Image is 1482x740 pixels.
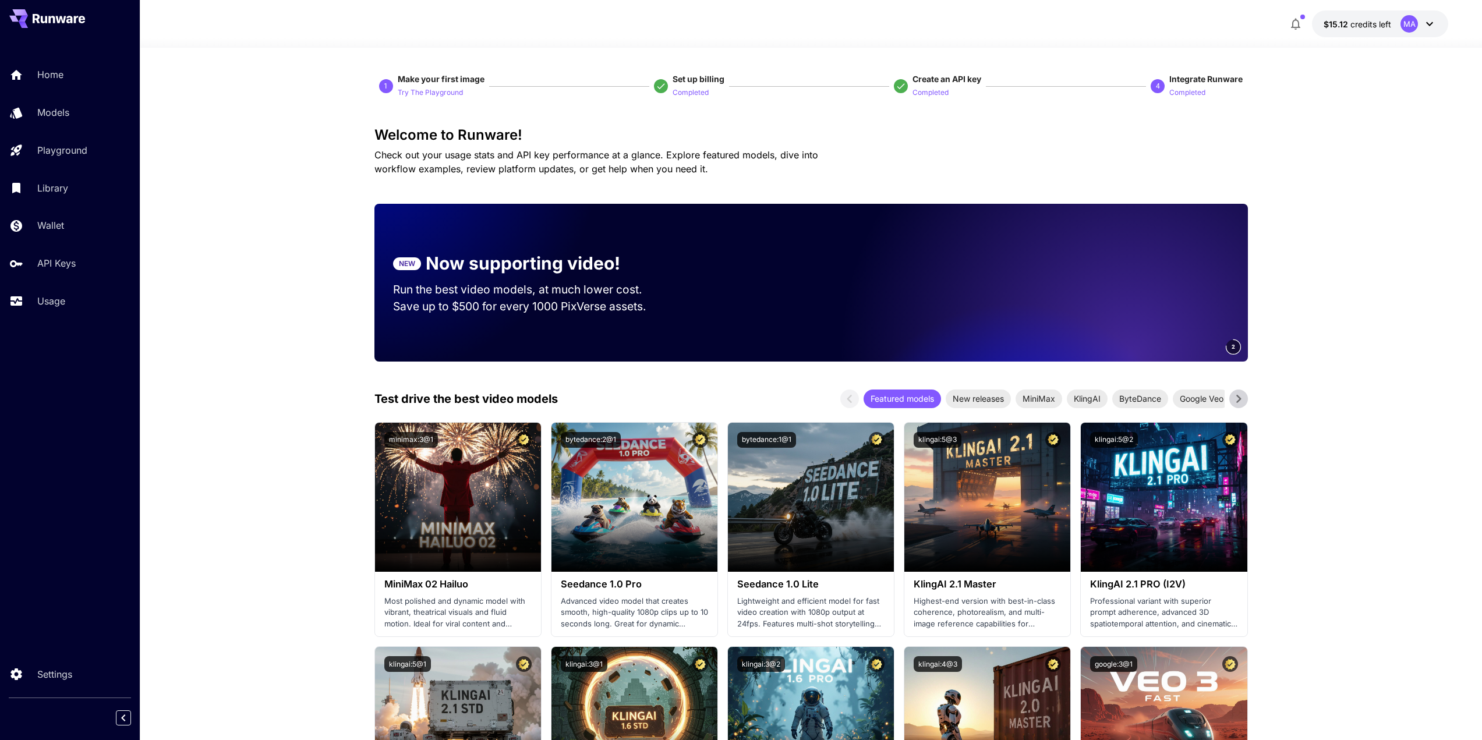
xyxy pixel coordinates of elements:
span: credits left [1350,19,1391,29]
button: klingai:4@3 [914,656,962,672]
span: Set up billing [673,74,724,84]
button: Completed [673,85,709,99]
div: MiniMax [1016,390,1062,408]
button: bytedance:2@1 [561,432,621,448]
p: Professional variant with superior prompt adherence, advanced 3D spatiotemporal attention, and ci... [1090,596,1237,630]
iframe: Chat Widget [1424,684,1482,740]
p: Settings [37,667,72,681]
img: alt [551,423,717,572]
p: Playground [37,143,87,157]
p: Completed [673,87,709,98]
span: $15.12 [1324,19,1350,29]
div: Collapse sidebar [125,707,140,728]
span: Make your first image [398,74,484,84]
h3: KlingAI 2.1 Master [914,579,1061,590]
button: klingai:5@2 [1090,432,1138,448]
button: klingai:5@3 [914,432,961,448]
button: klingai:3@2 [737,656,785,672]
button: Certified Model – Vetted for best performance and includes a commercial license. [869,656,885,672]
span: Check out your usage stats and API key performance at a glance. Explore featured models, dive int... [374,149,818,175]
h3: Seedance 1.0 Lite [737,579,885,590]
div: KlingAI [1067,390,1108,408]
h3: Seedance 1.0 Pro [561,579,708,590]
span: Google Veo [1173,392,1230,405]
p: 1 [384,81,388,91]
button: minimax:3@1 [384,432,438,448]
p: Usage [37,294,65,308]
button: klingai:3@1 [561,656,607,672]
button: bytedance:1@1 [737,432,796,448]
h3: Welcome to Runware! [374,127,1248,143]
p: Home [37,68,63,82]
button: google:3@1 [1090,656,1137,672]
span: Create an API key [912,74,981,84]
button: Completed [1169,85,1205,99]
button: Certified Model – Vetted for best performance and includes a commercial license. [516,432,532,448]
p: Wallet [37,218,64,232]
span: Integrate Runware [1169,74,1243,84]
img: alt [728,423,894,572]
p: Completed [912,87,949,98]
p: Run the best video models, at much lower cost. [393,281,664,298]
button: Certified Model – Vetted for best performance and includes a commercial license. [1045,432,1061,448]
span: Featured models [864,392,941,405]
p: Completed [1169,87,1205,98]
img: alt [904,423,1070,572]
button: Certified Model – Vetted for best performance and includes a commercial license. [1222,656,1238,672]
div: Google Veo [1173,390,1230,408]
div: $15.11933 [1324,18,1391,30]
button: klingai:5@1 [384,656,431,672]
p: Lightweight and efficient model for fast video creation with 1080p output at 24fps. Features mult... [737,596,885,630]
button: Certified Model – Vetted for best performance and includes a commercial license. [869,432,885,448]
span: 2 [1232,342,1235,351]
button: Certified Model – Vetted for best performance and includes a commercial license. [516,656,532,672]
p: Most polished and dynamic model with vibrant, theatrical visuals and fluid motion. Ideal for vira... [384,596,532,630]
button: Certified Model – Vetted for best performance and includes a commercial license. [692,432,708,448]
span: ByteDance [1112,392,1168,405]
button: Certified Model – Vetted for best performance and includes a commercial license. [1045,656,1061,672]
div: New releases [946,390,1011,408]
button: Collapse sidebar [116,710,131,725]
div: MA [1400,15,1418,33]
img: alt [1081,423,1247,572]
p: NEW [399,259,415,269]
div: Featured models [864,390,941,408]
p: 4 [1156,81,1160,91]
img: alt [375,423,541,572]
p: Highest-end version with best-in-class coherence, photorealism, and multi-image reference capabil... [914,596,1061,630]
p: Test drive the best video models [374,390,558,408]
p: Library [37,181,68,195]
button: Completed [912,85,949,99]
button: Certified Model – Vetted for best performance and includes a commercial license. [692,656,708,672]
h3: MiniMax 02 Hailuo [384,579,532,590]
p: Now supporting video! [426,250,620,277]
p: API Keys [37,256,76,270]
p: Models [37,105,69,119]
span: KlingAI [1067,392,1108,405]
button: $15.11933MA [1312,10,1448,37]
h3: KlingAI 2.1 PRO (I2V) [1090,579,1237,590]
p: Try The Playground [398,87,463,98]
div: ByteDance [1112,390,1168,408]
span: MiniMax [1016,392,1062,405]
p: Advanced video model that creates smooth, high-quality 1080p clips up to 10 seconds long. Great f... [561,596,708,630]
button: Certified Model – Vetted for best performance and includes a commercial license. [1222,432,1238,448]
p: Save up to $500 for every 1000 PixVerse assets. [393,298,664,315]
button: Try The Playground [398,85,463,99]
span: New releases [946,392,1011,405]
